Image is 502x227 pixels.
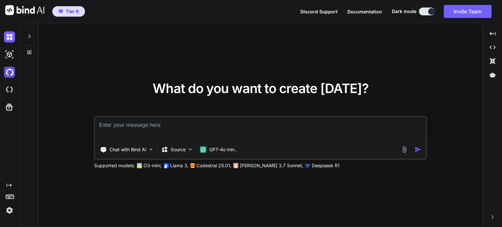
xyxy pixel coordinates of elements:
[305,163,310,168] img: claude
[148,147,154,152] img: Pick Tools
[153,80,369,96] span: What do you want to create [DATE]?
[347,9,382,14] span: Documentation
[200,146,207,153] img: GPT-4o mini
[188,147,193,152] img: Pick Models
[4,49,15,60] img: darkAi-studio
[4,31,15,42] img: darkChat
[347,8,382,15] button: Documentation
[415,146,422,153] img: icon
[5,5,44,15] img: Bind AI
[300,8,338,15] button: Discord Support
[312,162,340,169] p: Deepseek R1
[94,162,135,169] p: Supported models:
[66,8,79,15] span: Tier 6
[170,162,189,169] p: Llama 3,
[143,162,162,169] p: O3-mini,
[137,163,142,168] img: GPT-4
[171,146,186,153] p: Source
[300,9,338,14] span: Discord Support
[4,84,15,95] img: cloudideIcon
[52,6,85,17] button: premiumTier 6
[164,163,169,168] img: Llama2
[209,146,237,153] p: GPT-4o min..
[109,146,146,153] p: Chat with Bind AI
[392,8,416,15] span: Dark mode
[444,5,492,18] button: Invite Team
[196,162,231,169] p: Codestral 25.01,
[191,163,195,168] img: Mistral-AI
[4,205,15,216] img: settings
[233,163,239,168] img: claude
[240,162,303,169] p: [PERSON_NAME] 3.7 Sonnet,
[401,146,408,153] img: attachment
[4,67,15,78] img: githubDark
[59,9,63,13] img: premium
